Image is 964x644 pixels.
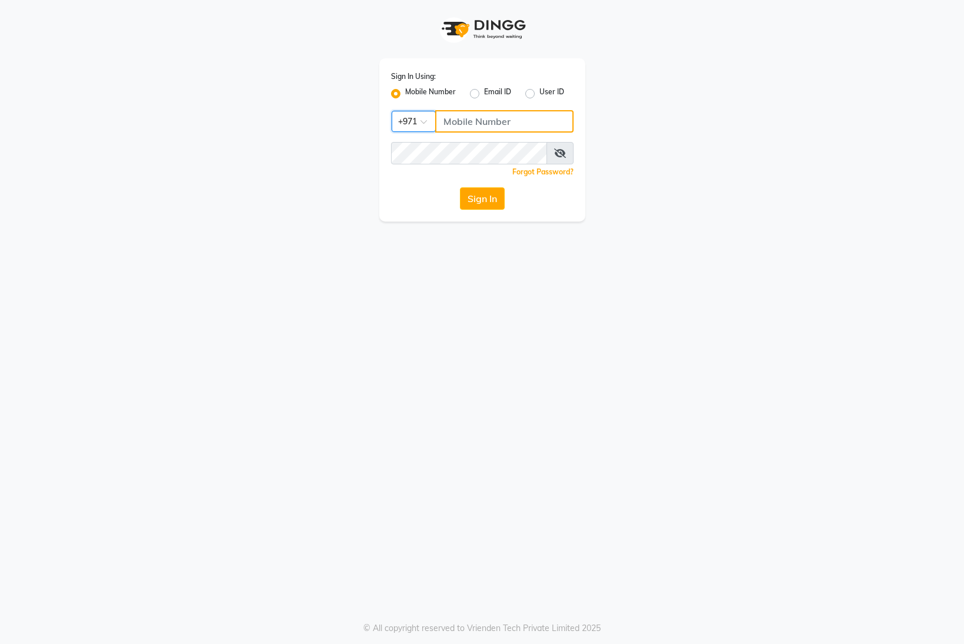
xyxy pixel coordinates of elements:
[484,87,511,101] label: Email ID
[405,87,456,101] label: Mobile Number
[460,187,505,210] button: Sign In
[435,12,529,47] img: logo1.svg
[391,71,436,82] label: Sign In Using:
[539,87,564,101] label: User ID
[391,142,547,164] input: Username
[512,167,574,176] a: Forgot Password?
[435,110,574,133] input: Username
